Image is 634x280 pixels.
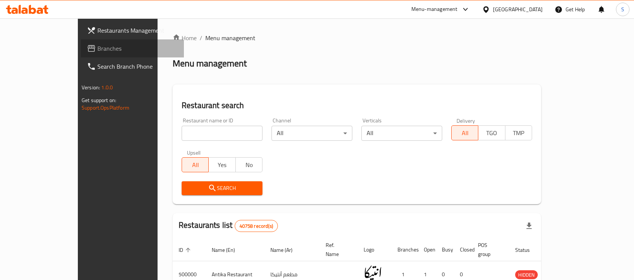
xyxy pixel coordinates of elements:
div: All [271,126,352,141]
a: Support.OpsPlatform [82,103,129,113]
li: / [200,33,202,42]
input: Search for restaurant name or ID.. [182,126,262,141]
button: TMP [505,125,532,140]
span: Get support on: [82,95,116,105]
span: ID [179,245,193,254]
label: Upsell [187,150,201,155]
h2: Menu management [173,57,247,69]
span: 40758 record(s) [235,223,278,230]
th: Closed [454,238,472,261]
span: Restaurants Management [97,26,178,35]
div: Menu-management [411,5,458,14]
div: All [361,126,442,141]
span: No [239,160,259,170]
nav: breadcrumb [173,33,541,42]
span: S [621,5,624,14]
th: Branches [391,238,418,261]
button: TGO [478,125,505,140]
a: Branches [81,39,184,57]
span: Search Branch Phone [97,62,178,71]
button: No [235,157,262,172]
span: All [185,160,206,170]
span: TMP [508,128,529,138]
span: Branches [97,44,178,53]
span: Ref. Name [326,241,349,259]
label: Delivery [457,118,475,123]
th: Open [418,238,436,261]
a: Home [173,33,197,42]
button: Search [182,181,262,195]
div: Total records count [235,220,278,232]
span: HIDDEN [515,271,538,279]
span: Menu management [205,33,255,42]
span: Yes [212,160,232,170]
span: Version: [82,83,100,92]
span: TGO [481,128,502,138]
div: [GEOGRAPHIC_DATA] [493,5,543,14]
span: Name (En) [212,245,245,254]
span: All [455,128,475,138]
h2: Restaurants list [179,220,278,232]
th: Busy [436,238,454,261]
a: Search Branch Phone [81,57,184,75]
button: All [182,157,209,172]
span: Name (Ar) [270,245,302,254]
span: Status [515,245,540,254]
span: Search [188,184,256,193]
button: Yes [208,157,235,172]
th: Logo [358,238,391,261]
div: Export file [520,217,538,235]
span: POS group [478,241,500,259]
h2: Restaurant search [182,100,532,111]
button: All [451,125,478,140]
a: Restaurants Management [81,21,184,39]
span: 1.0.0 [101,83,113,92]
